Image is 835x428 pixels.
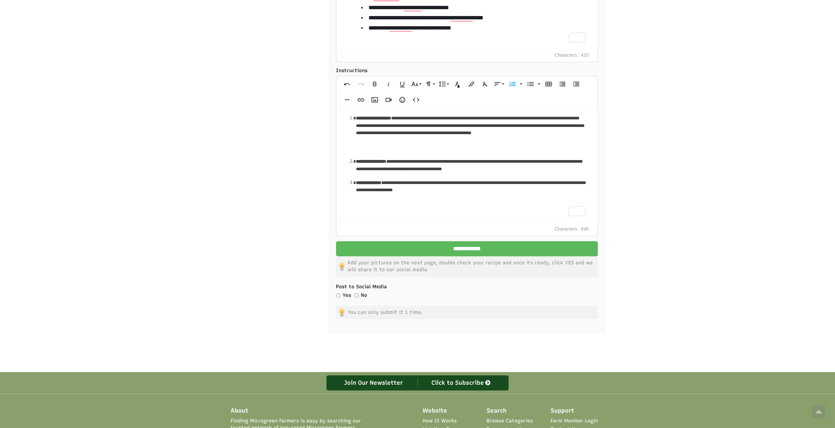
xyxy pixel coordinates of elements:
label: Post to Social Media [336,283,598,290]
div: To enrich screen reader interactions, please activate Accessibility in Grammarly extension settings [336,108,597,223]
input: Yes [336,293,340,297]
button: Increase Indent (Ctrl+]) [570,77,582,91]
span: Search [487,407,507,415]
button: Text Color [451,77,464,91]
label: Yes [343,292,351,299]
div: Join Our Newsletter [330,379,418,387]
div: Click to Subscribe [418,379,505,387]
button: Underline (Ctrl+U) [396,77,408,91]
button: Decrease Indent (Ctrl+[) [556,77,569,91]
button: Font Size [410,77,422,91]
button: Ordered List [518,77,523,91]
button: Redo (Ctrl+Shift+Z) [355,77,367,91]
span: Website [423,407,447,415]
button: Undo (Ctrl+Z) [341,77,353,91]
a: Join Our Newsletter Click to Subscribe [326,375,509,390]
label: Instructions [336,67,598,74]
p: Add your pictures on the next page, double check your recipe and once its ready, click YES and we... [336,256,598,277]
label: No [361,292,367,299]
input: No [354,293,359,297]
span: Characters : 420 [551,49,592,62]
p: You can only submit it 1 time. [336,306,598,319]
a: Browse Categories [487,418,533,424]
button: Unordered List [524,77,537,91]
span: Support [551,407,574,415]
a: How It Works [423,418,457,424]
span: About [231,407,248,415]
span: Characters : 698 [551,223,592,236]
a: Farm Member Login [551,418,598,424]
